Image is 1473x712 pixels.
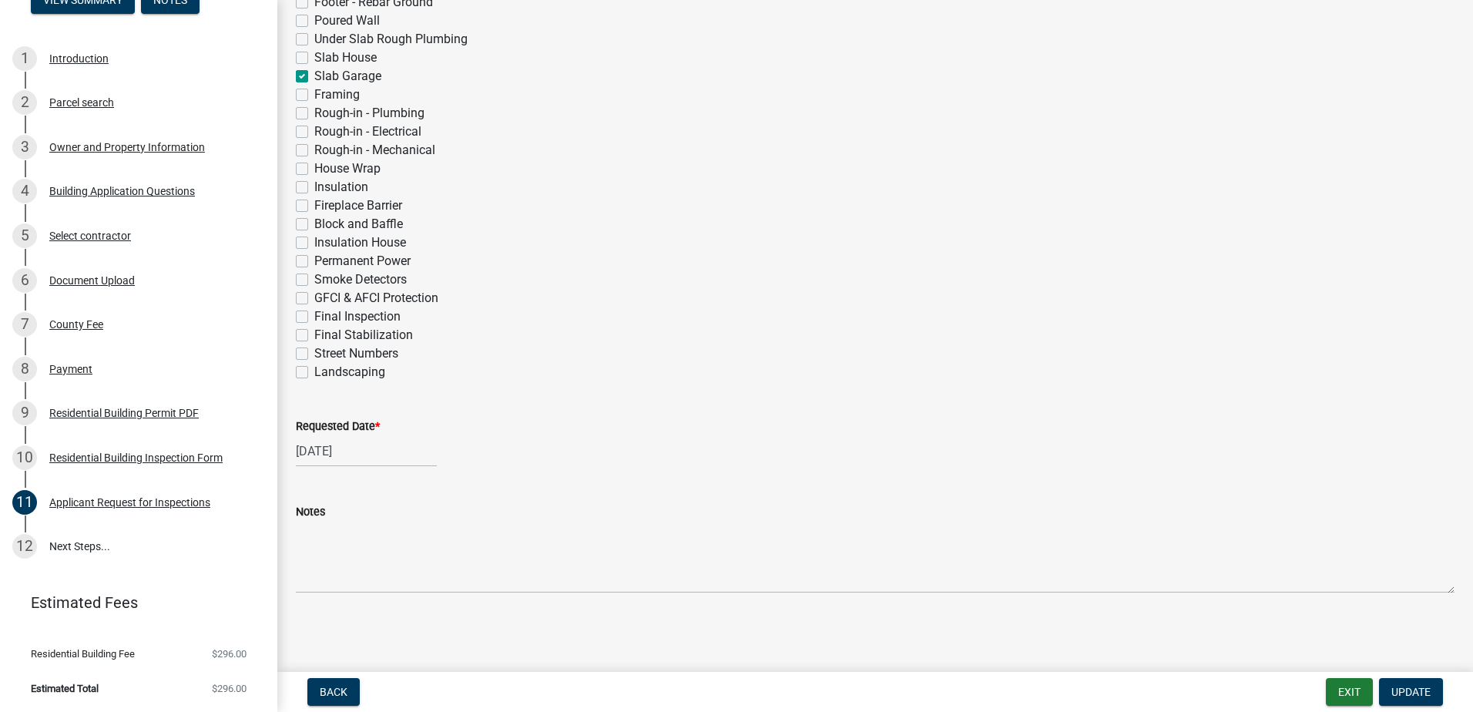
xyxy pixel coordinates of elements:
div: 10 [12,445,37,470]
div: 3 [12,135,37,160]
span: $296.00 [212,649,247,659]
div: 12 [12,534,37,559]
label: Street Numbers [314,344,398,363]
button: Back [307,678,360,706]
span: Residential Building Fee [31,649,135,659]
div: Residential Building Permit PDF [49,408,199,418]
label: Insulation [314,178,368,196]
span: Estimated Total [31,683,99,694]
label: Under Slab Rough Plumbing [314,30,468,49]
label: Poured Wall [314,12,380,30]
label: Fireplace Barrier [314,196,402,215]
div: 2 [12,90,37,115]
label: GFCI & AFCI Protection [314,289,438,307]
label: Framing [314,86,360,104]
a: Estimated Fees [12,587,253,618]
span: Update [1391,686,1431,698]
label: Slab House [314,49,377,67]
label: Final Inspection [314,307,401,326]
label: Insulation House [314,233,406,252]
label: Rough-in - Electrical [314,123,421,141]
div: Document Upload [49,275,135,286]
div: Owner and Property Information [49,142,205,153]
label: Notes [296,507,325,518]
div: Residential Building Inspection Form [49,452,223,463]
div: Payment [49,364,92,374]
div: 1 [12,46,37,71]
div: 6 [12,268,37,293]
label: Permanent Power [314,252,411,270]
div: County Fee [49,319,103,330]
label: Final Stabilization [314,326,413,344]
div: Select contractor [49,230,131,241]
div: Parcel search [49,97,114,108]
label: Smoke Detectors [314,270,407,289]
div: 11 [12,490,37,515]
div: Applicant Request for Inspections [49,497,210,508]
label: House Wrap [314,160,381,178]
label: Rough-in - Plumbing [314,104,424,123]
label: Landscaping [314,363,385,381]
label: Rough-in - Mechanical [314,141,435,160]
span: $296.00 [212,683,247,694]
div: 8 [12,357,37,381]
div: 9 [12,401,37,425]
div: 4 [12,179,37,203]
label: Slab Garage [314,67,381,86]
div: 5 [12,223,37,248]
label: Requested Date [296,421,380,432]
div: Introduction [49,53,109,64]
button: Update [1379,678,1443,706]
button: Exit [1326,678,1373,706]
div: 7 [12,312,37,337]
label: Block and Baffle [314,215,403,233]
div: Building Application Questions [49,186,195,196]
span: Back [320,686,347,698]
input: mm/dd/yyyy [296,435,437,467]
